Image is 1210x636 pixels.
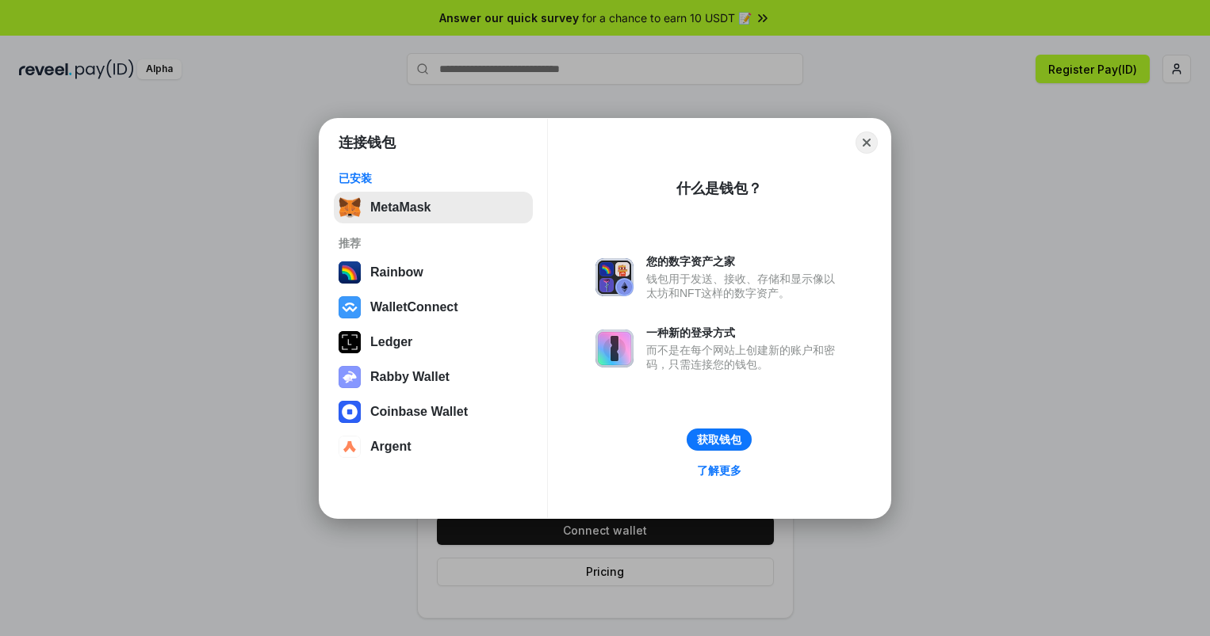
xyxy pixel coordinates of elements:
div: 而不是在每个网站上创建新的账户和密码，只需连接您的钱包。 [646,343,843,371]
img: svg+xml,%3Csvg%20xmlns%3D%22http%3A%2F%2Fwww.w3.org%2F2000%2Fsvg%22%20fill%3D%22none%22%20viewBox... [595,258,634,296]
button: WalletConnect [334,291,533,323]
img: svg+xml,%3Csvg%20width%3D%2228%22%20height%3D%2228%22%20viewBox%3D%220%200%2028%2028%22%20fill%3D... [339,401,361,423]
img: svg+xml,%3Csvg%20fill%3D%22none%22%20height%3D%2233%22%20viewBox%3D%220%200%2035%2033%22%20width%... [339,196,361,219]
img: svg+xml,%3Csvg%20xmlns%3D%22http%3A%2F%2Fwww.w3.org%2F2000%2Fsvg%22%20width%3D%2228%22%20height%3... [339,331,361,353]
button: Rainbow [334,257,533,288]
div: 了解更多 [697,463,741,478]
div: MetaMask [370,200,431,215]
div: Rabby Wallet [370,370,450,384]
div: 已安装 [339,171,528,185]
div: 什么是钱包？ [676,179,762,198]
a: 了解更多 [687,460,751,481]
button: Close [856,131,878,154]
img: svg+xml,%3Csvg%20width%3D%22120%22%20height%3D%22120%22%20viewBox%3D%220%200%20120%20120%22%20fil... [339,261,361,284]
div: 您的数字资产之家 [646,254,843,268]
button: Ledger [334,326,533,358]
button: Argent [334,431,533,463]
div: 一种新的登录方式 [646,326,843,340]
div: Coinbase Wallet [370,405,468,419]
div: Ledger [370,335,412,349]
img: svg+xml,%3Csvg%20xmlns%3D%22http%3A%2F%2Fwww.w3.org%2F2000%2Fsvg%22%20fill%3D%22none%22%20viewBox... [595,329,634,368]
div: WalletConnect [370,300,458,314]
div: Rainbow [370,265,423,280]
button: Coinbase Wallet [334,396,533,428]
img: svg+xml,%3Csvg%20width%3D%2228%22%20height%3D%2228%22%20viewBox%3D%220%200%2028%2028%22%20fill%3D... [339,296,361,318]
img: svg+xml,%3Csvg%20width%3D%2228%22%20height%3D%2228%22%20viewBox%3D%220%200%2028%2028%22%20fill%3D... [339,436,361,458]
h1: 连接钱包 [339,133,396,152]
div: Argent [370,440,412,454]
div: 钱包用于发送、接收、存储和显示像以太坊和NFT这样的数字资产。 [646,272,843,300]
button: Rabby Wallet [334,361,533,393]
div: 推荐 [339,236,528,250]
button: MetaMask [334,192,533,223]
button: 获取钱包 [687,428,752,451]
div: 获取钱包 [697,432,741,447]
img: svg+xml,%3Csvg%20xmlns%3D%22http%3A%2F%2Fwww.w3.org%2F2000%2Fsvg%22%20fill%3D%22none%22%20viewBox... [339,366,361,388]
